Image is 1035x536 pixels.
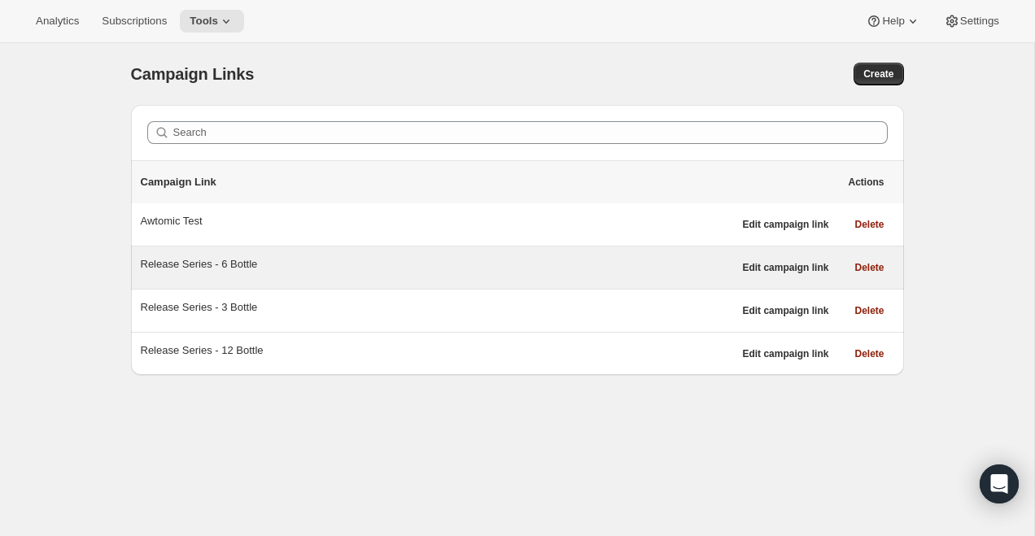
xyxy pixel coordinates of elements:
[882,15,904,28] span: Help
[845,299,893,322] button: Delete
[173,121,888,144] input: Search
[838,171,893,194] button: Actions
[854,347,884,360] span: Delete
[102,15,167,28] span: Subscriptions
[26,10,89,33] button: Analytics
[960,15,999,28] span: Settings
[732,213,838,236] button: Edit campaign link
[854,63,903,85] button: Create
[131,65,255,83] span: Campaign Links
[141,256,733,272] div: Release Series - 6 Bottle
[856,10,930,33] button: Help
[854,218,884,231] span: Delete
[848,176,884,189] span: Actions
[180,10,244,33] button: Tools
[92,10,177,33] button: Subscriptions
[854,304,884,317] span: Delete
[845,256,893,279] button: Delete
[854,261,884,274] span: Delete
[141,174,839,190] p: Campaign Link
[36,15,79,28] span: Analytics
[141,213,733,229] div: Awtomic Test
[845,342,893,365] button: Delete
[732,256,838,279] button: Edit campaign link
[863,68,893,81] span: Create
[141,299,733,316] div: Release Series - 3 Bottle
[742,218,828,231] span: Edit campaign link
[742,304,828,317] span: Edit campaign link
[980,464,1019,503] div: Open Intercom Messenger
[732,299,838,322] button: Edit campaign link
[845,213,893,236] button: Delete
[742,347,828,360] span: Edit campaign link
[732,342,838,365] button: Edit campaign link
[190,15,218,28] span: Tools
[141,342,733,359] div: Release Series - 12 Bottle
[934,10,1009,33] button: Settings
[742,261,828,274] span: Edit campaign link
